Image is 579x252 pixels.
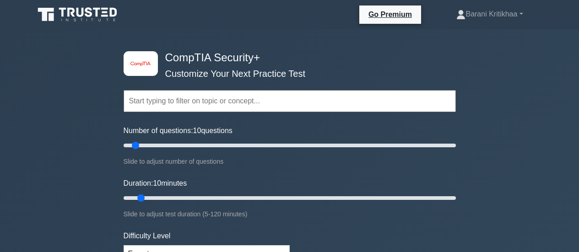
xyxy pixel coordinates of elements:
div: Slide to adjust test duration (5-120 minutes) [124,209,456,220]
span: 10 [193,127,201,134]
a: Go Premium [363,9,417,20]
span: 10 [153,179,161,187]
a: Barani Kritikhaa [434,5,545,23]
label: Duration: minutes [124,178,187,189]
div: Slide to adjust number of questions [124,156,456,167]
label: Difficulty Level [124,231,171,241]
h4: CompTIA Security+ [162,51,411,64]
input: Start typing to filter on topic or concept... [124,90,456,112]
label: Number of questions: questions [124,125,233,136]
